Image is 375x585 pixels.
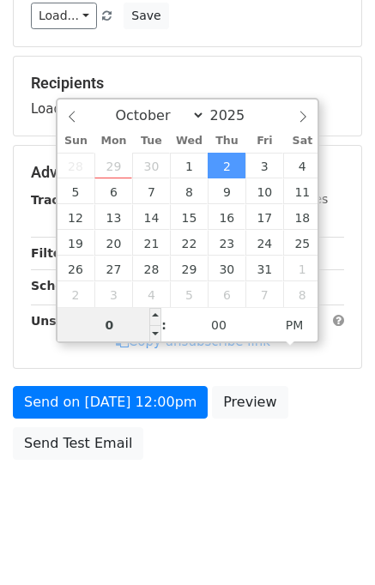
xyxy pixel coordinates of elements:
[31,193,88,207] strong: Tracking
[283,153,321,178] span: October 4, 2025
[170,281,208,307] span: November 5, 2025
[283,178,321,204] span: October 11, 2025
[132,153,170,178] span: September 30, 2025
[31,246,75,260] strong: Filters
[124,3,168,29] button: Save
[94,256,132,281] span: October 27, 2025
[245,256,283,281] span: October 31, 2025
[245,136,283,147] span: Fri
[208,178,245,204] span: October 9, 2025
[57,153,95,178] span: September 28, 2025
[94,178,132,204] span: October 6, 2025
[161,308,166,342] span: :
[208,230,245,256] span: October 23, 2025
[208,136,245,147] span: Thu
[57,256,95,281] span: October 26, 2025
[208,256,245,281] span: October 30, 2025
[170,256,208,281] span: October 29, 2025
[245,204,283,230] span: October 17, 2025
[94,281,132,307] span: November 3, 2025
[13,386,208,419] a: Send on [DATE] 12:00pm
[245,230,283,256] span: October 24, 2025
[132,230,170,256] span: October 21, 2025
[245,153,283,178] span: October 3, 2025
[170,178,208,204] span: October 8, 2025
[132,178,170,204] span: October 7, 2025
[271,308,318,342] span: Click to toggle
[57,281,95,307] span: November 2, 2025
[94,230,132,256] span: October 20, 2025
[170,204,208,230] span: October 15, 2025
[212,386,287,419] a: Preview
[116,334,270,349] a: Copy unsubscribe link
[205,107,267,124] input: Year
[57,178,95,204] span: October 5, 2025
[208,281,245,307] span: November 6, 2025
[170,230,208,256] span: October 22, 2025
[170,136,208,147] span: Wed
[31,279,93,292] strong: Schedule
[166,308,271,342] input: Minute
[245,281,283,307] span: November 7, 2025
[57,308,162,342] input: Hour
[94,136,132,147] span: Mon
[31,3,97,29] a: Load...
[94,153,132,178] span: September 29, 2025
[31,74,344,118] div: Loading...
[283,204,321,230] span: October 18, 2025
[57,204,95,230] span: October 12, 2025
[31,163,344,182] h5: Advanced
[132,136,170,147] span: Tue
[283,256,321,281] span: November 1, 2025
[245,178,283,204] span: October 10, 2025
[31,74,344,93] h5: Recipients
[208,204,245,230] span: October 16, 2025
[132,281,170,307] span: November 4, 2025
[283,136,321,147] span: Sat
[283,230,321,256] span: October 25, 2025
[94,204,132,230] span: October 13, 2025
[132,256,170,281] span: October 28, 2025
[283,281,321,307] span: November 8, 2025
[289,503,375,585] iframe: Chat Widget
[57,136,95,147] span: Sun
[132,204,170,230] span: October 14, 2025
[57,230,95,256] span: October 19, 2025
[208,153,245,178] span: October 2, 2025
[31,314,115,328] strong: Unsubscribe
[13,427,143,460] a: Send Test Email
[170,153,208,178] span: October 1, 2025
